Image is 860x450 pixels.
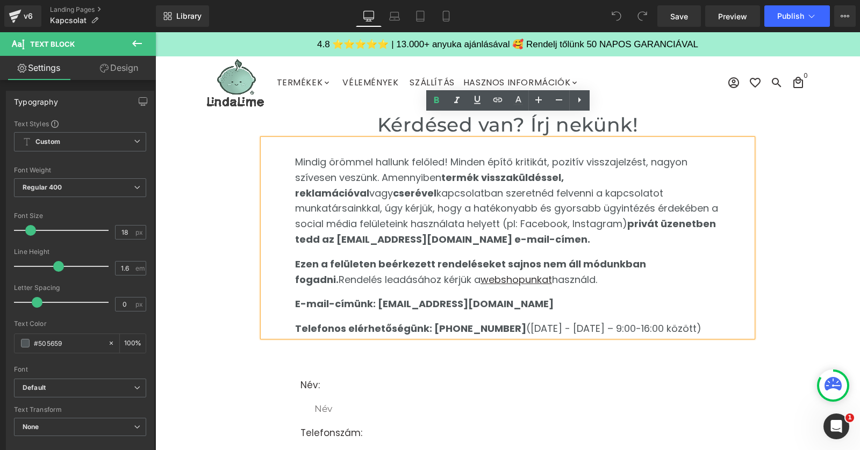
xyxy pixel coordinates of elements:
a: Laptop [382,5,407,27]
span: Save [670,11,688,22]
span: Kapcsolat [50,16,87,25]
a: Mobile [433,5,459,27]
input: Telefonszám [145,408,560,441]
i: Default [23,383,46,393]
div: % [120,334,146,353]
a: Vélemények [183,42,247,59]
button: Redo [632,5,653,27]
button: More [834,5,856,27]
span: Publish [777,12,804,20]
b: Regular 400 [23,183,62,191]
a: Design [80,56,158,80]
a: Hasznos információk [304,42,428,59]
span: Preview [718,11,747,22]
strong: E-mail-címünk: [EMAIL_ADDRESS][DOMAIN_NAME] [140,265,398,278]
a: Preview [705,5,760,27]
a: Termékek [117,42,181,59]
a: Kedvenc termékek [589,40,611,61]
p: Név: [145,346,560,360]
strong: cserével [238,154,281,168]
iframe: Intercom live chat [823,413,849,439]
button: Undo [606,5,627,27]
strong: termék visszaküldéssel, reklamációval [140,139,408,168]
strong: Ezen a felületen beérkezett rendeléseket sajnos nem áll módunkban fogadni. [140,225,491,254]
a: v6 [4,5,41,27]
div: Text Transform [14,406,146,413]
span: 1 [845,413,854,422]
span: px [135,229,145,236]
span: Library [176,11,202,21]
span: keyboard_arrow_down [415,46,424,55]
a: webshopunkat [325,241,397,254]
a: Landing Pages [50,5,156,14]
div: v6 [21,9,35,23]
a: Desktop [356,5,382,27]
div: Text Color [14,320,146,328]
p: ([DATE] - [DATE] – 9:00-16:00 között) [140,289,565,304]
strong: Telefonos elérhetőségünk: [PHONE_NUMBER] [140,289,371,303]
span: 4.8 ⭐⭐⭐⭐⭐ | 13.000+ anyuka ajánlásával 🥰 Rendelj tőlünk 50 NAPOS GARANCIÁVAL [162,7,543,17]
b: None [23,423,39,431]
a: Szállítás [250,42,303,59]
input: Név [145,360,560,394]
div: Telefonszám: [145,394,560,408]
div: Line Height [14,248,146,256]
input: Color [34,337,103,349]
span: search [615,44,628,57]
span: local_mall [636,44,649,57]
div: Letter Spacing [14,284,146,292]
div: Text Styles [14,119,146,128]
img: Lindalime [52,24,109,77]
span: 0 [648,40,653,47]
span: px [135,301,145,308]
button: Bejelentkezés [568,40,589,61]
b: Custom [35,137,60,147]
span: Text Block [30,40,75,48]
span: account_circle [572,44,585,57]
span: keyboard_arrow_down [167,46,176,55]
span: favorite_border [593,44,606,57]
button: Publish [764,5,830,27]
div: Typography [14,91,58,106]
div: Font Size [14,212,146,220]
p: Mindig örömmel hallunk felőled! Minden építő kritikát, pozitív visszajelzést, nagyon szívesen ves... [140,122,565,215]
a: Keresés [611,40,632,61]
a: Kosár [632,40,654,61]
a: New Library [156,5,209,27]
div: Font [14,366,146,373]
span: em [135,265,145,272]
div: Font Weight [14,166,146,174]
a: Tablet [407,5,433,27]
p: Rendelés leadásához kérjük a használd. [140,224,565,256]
